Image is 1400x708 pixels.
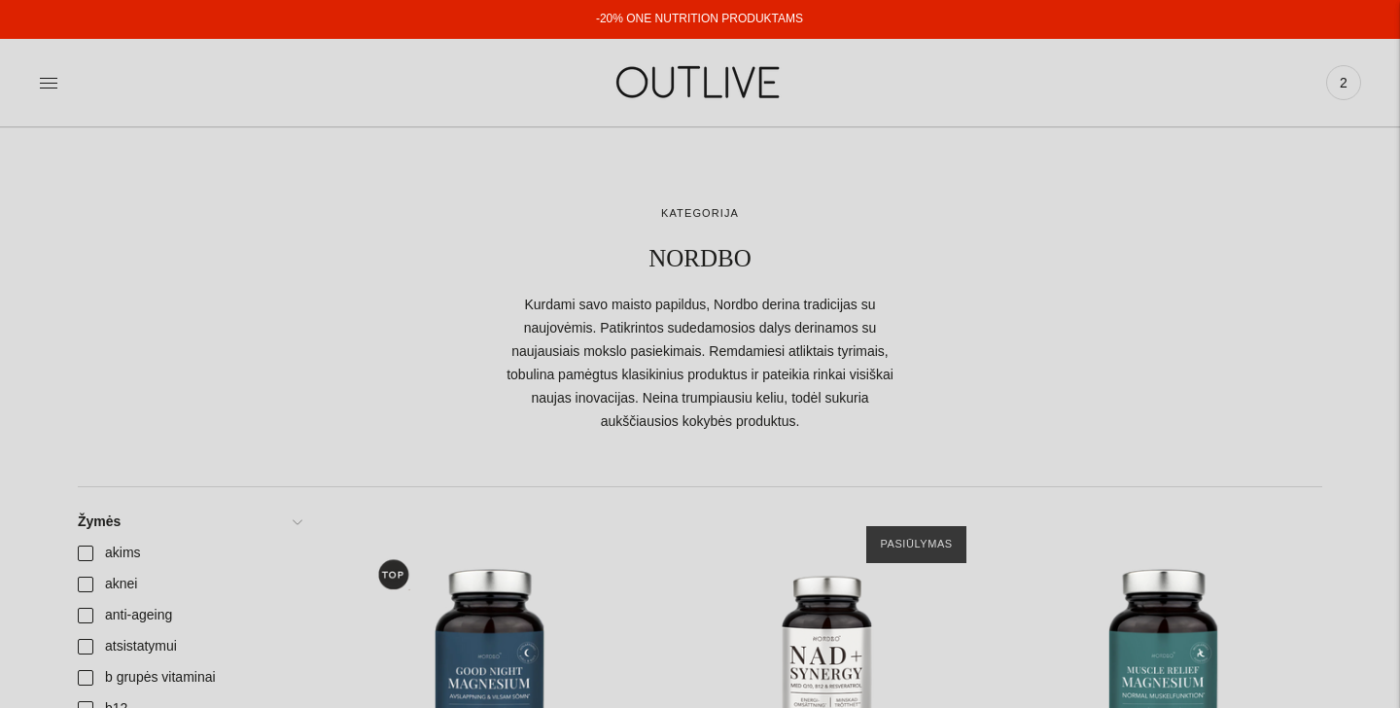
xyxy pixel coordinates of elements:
[66,569,312,600] a: aknei
[66,631,312,662] a: atsistatymui
[66,507,312,538] a: Žymės
[66,600,312,631] a: anti-ageing
[1326,61,1361,104] a: 2
[596,12,803,25] a: -20% ONE NUTRITION PRODUKTAMS
[66,662,312,693] a: b grupės vitaminai
[66,538,312,569] a: akims
[1330,69,1357,96] span: 2
[578,49,822,116] img: OUTLIVE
